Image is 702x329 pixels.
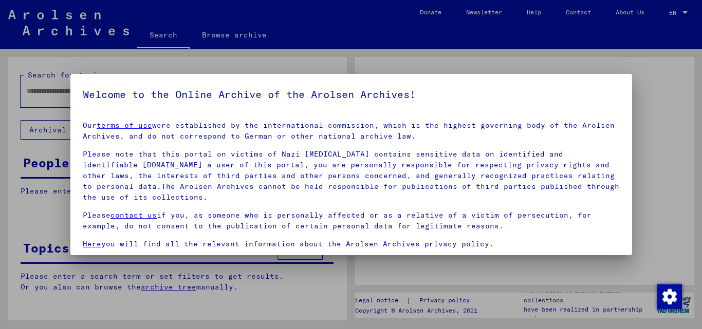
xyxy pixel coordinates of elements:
a: contact us [110,210,157,220]
a: terms of use [97,121,152,130]
p: Please note that this portal on victims of Nazi [MEDICAL_DATA] contains sensitive data on identif... [83,149,620,203]
img: Modifica consenso [657,284,682,309]
h5: Welcome to the Online Archive of the Arolsen Archives! [83,86,620,103]
p: Please if you, as someone who is personally affected or as a relative of a victim of persecution,... [83,210,620,231]
p: Our were established by the international commission, which is the highest governing body of the ... [83,120,620,142]
p: you will find all the relevant information about the Arolsen Archives privacy policy. [83,239,620,249]
a: Here [83,239,101,248]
